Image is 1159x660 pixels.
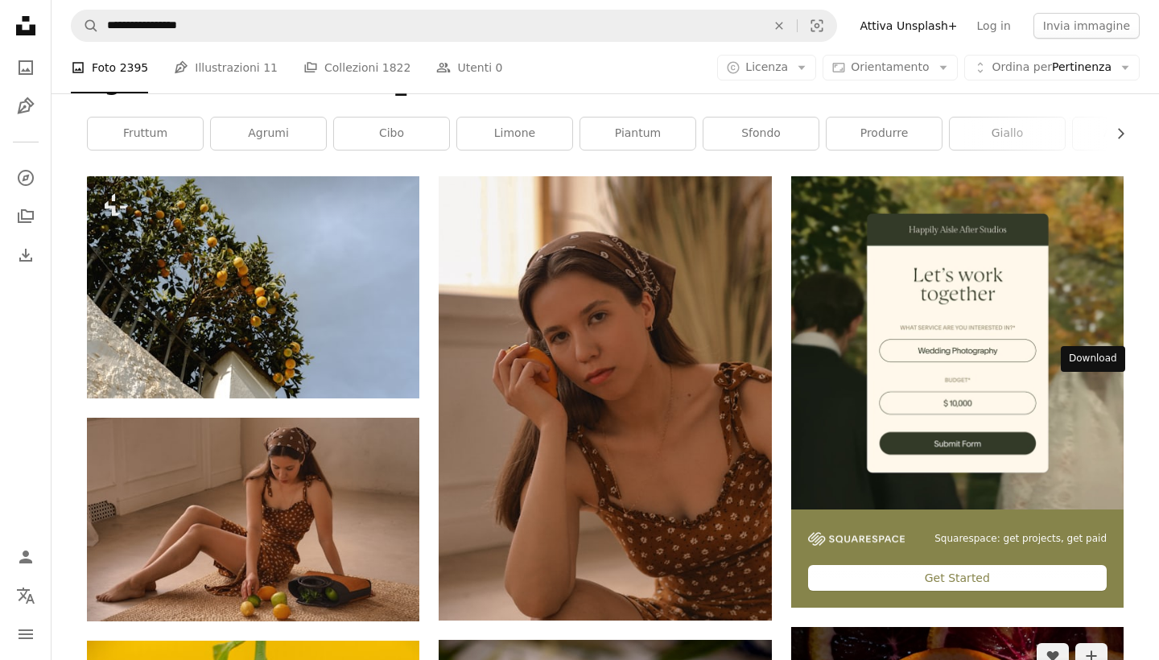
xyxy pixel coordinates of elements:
span: 0 [496,59,503,76]
a: Collezioni 1822 [303,42,410,93]
a: sfondo [703,118,819,150]
span: Ordina per [992,60,1052,73]
a: produrre [827,118,942,150]
a: Foto [10,52,42,84]
span: Licenza [745,60,788,73]
a: fruttum [88,118,203,150]
span: 1822 [382,59,411,76]
span: 11 [263,59,278,76]
div: Get Started [808,565,1107,591]
a: una donna seduta sul pavimento con un mucchio di frutta [87,512,419,526]
a: agrumi [211,118,326,150]
button: Invia immagine [1033,13,1140,39]
a: Accedi / Registrati [10,541,42,573]
a: Collezioni [10,200,42,233]
button: Orientamento [823,55,957,80]
a: Cronologia download [10,239,42,271]
a: Esplora [10,162,42,194]
a: Illustrazioni [10,90,42,122]
a: Utenti 0 [436,42,502,93]
a: Una donna che indossa un vestito d'oro [439,390,771,405]
button: Menu [10,618,42,650]
img: Un albero con arance che crescono su di esso accanto a un edificio [87,176,419,398]
a: Home — Unsplash [10,10,42,45]
a: cibo [334,118,449,150]
button: Elimina [761,10,797,41]
button: Ordina perPertinenza [964,55,1140,80]
button: Lingua [10,580,42,612]
div: Download [1061,346,1125,372]
form: Trova visual in tutto il sito [71,10,837,42]
a: Un albero con arance che crescono su di esso accanto a un edificio [87,279,419,294]
img: file-1747939142011-51e5cc87e3c9 [808,532,905,547]
a: limone [457,118,572,150]
button: Licenza [717,55,816,80]
a: Log in [967,13,1021,39]
a: Squarespace: get projects, get paidGet Started [791,176,1124,608]
a: Illustrazioni 11 [174,42,278,93]
button: Cerca su Unsplash [72,10,99,41]
img: Una donna che indossa un vestito d'oro [439,176,771,620]
img: file-1747939393036-2c53a76c450aimage [791,176,1124,509]
button: Ricerca visiva [798,10,836,41]
span: Orientamento [851,60,929,73]
span: Squarespace: get projects, get paid [934,532,1107,546]
a: Attiva Unsplash+ [850,13,967,39]
img: una donna seduta sul pavimento con un mucchio di frutta [87,418,419,621]
a: giallo [950,118,1065,150]
button: scorri la lista a destra [1106,118,1124,150]
a: piantum [580,118,695,150]
span: Pertinenza [992,60,1112,76]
